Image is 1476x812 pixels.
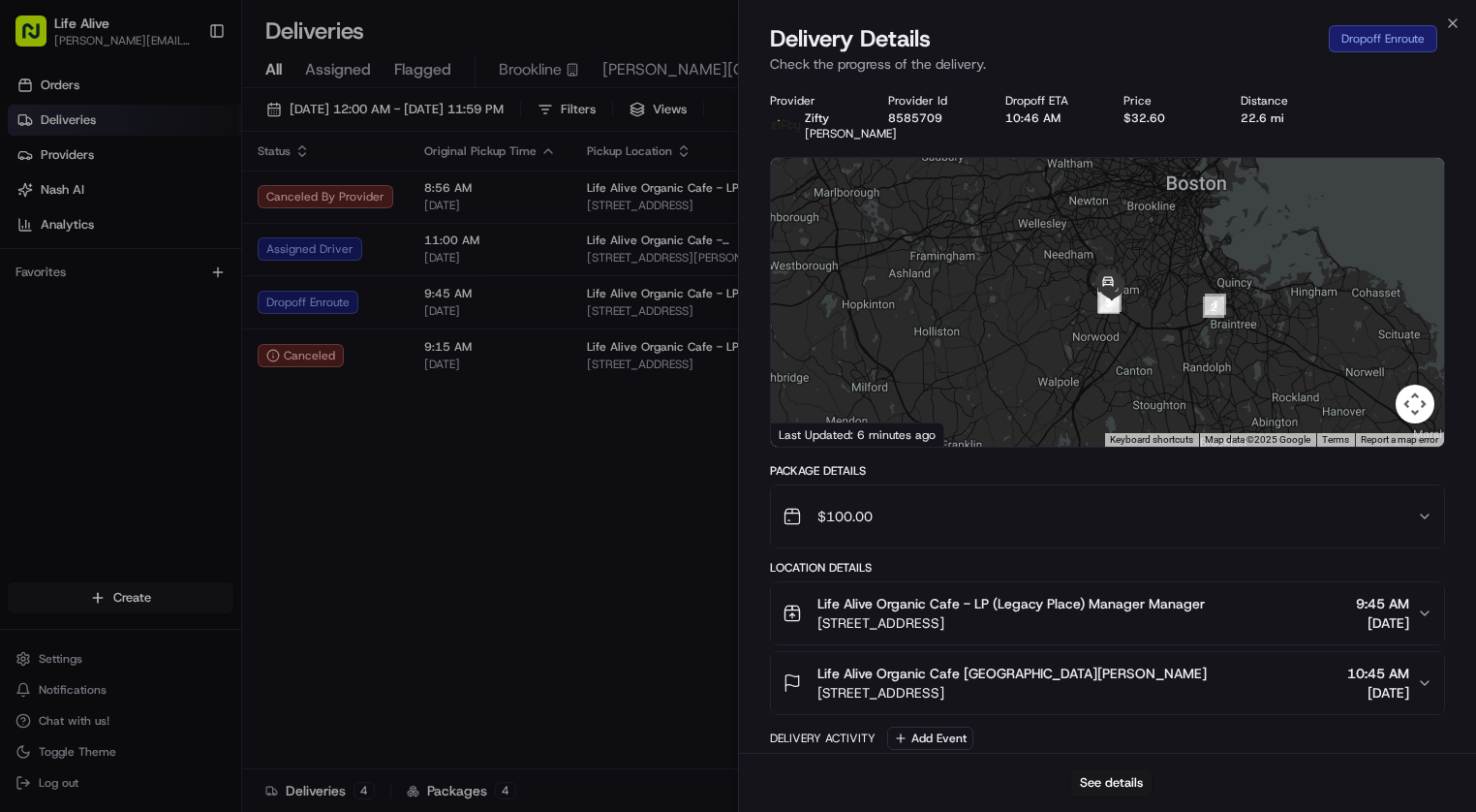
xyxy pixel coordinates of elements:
span: [DATE] [1356,613,1409,633]
div: Distance [1241,93,1328,109]
span: Life Alive Organic Cafe - LP (Legacy Place) Manager Manager [817,594,1205,613]
button: Map camera controls [1396,385,1434,423]
a: Report a map error [1361,434,1438,445]
div: Provider [770,93,857,109]
div: 2 [1203,297,1224,318]
span: [STREET_ADDRESS] [817,683,1207,703]
span: [DATE] [1347,683,1409,703]
span: Life Alive Organic Cafe [GEOGRAPHIC_DATA][PERSON_NAME] [817,664,1207,683]
button: See details [1071,769,1152,796]
div: Package Details [770,463,1445,479]
div: 10:46 AM [1005,110,1092,126]
div: Price [1123,93,1211,109]
span: Map data ©2025 Google [1205,434,1310,445]
div: Dropoff ETA [1005,93,1092,109]
a: Terms [1322,434,1349,445]
button: 8585709 [888,110,942,126]
div: 1 [1205,294,1226,315]
p: Check the progress of the delivery. [770,54,1445,74]
span: [PERSON_NAME] [805,126,897,141]
span: 10:45 AM [1347,664,1409,683]
div: Provider Id [888,93,975,109]
span: [STREET_ADDRESS] [817,613,1205,633]
span: 9:45 AM [1356,594,1409,613]
a: Open this area in Google Maps (opens a new window) [776,422,840,447]
div: 22.6 mi [1241,110,1328,126]
button: Keyboard shortcuts [1110,433,1193,447]
img: Google [776,422,840,447]
div: Last Updated: 6 minutes ago [771,422,944,447]
span: $100.00 [817,507,873,526]
div: 5 [1097,292,1119,313]
button: Life Alive Organic Cafe [GEOGRAPHIC_DATA][PERSON_NAME][STREET_ADDRESS]10:45 AM[DATE] [771,652,1444,714]
button: Add Event [887,727,973,750]
div: Location Details [770,560,1445,576]
img: zifty-logo-trans-sq.png [770,110,801,141]
div: $32.60 [1123,110,1211,126]
span: Delivery Details [770,23,931,54]
button: $100.00 [771,485,1444,547]
span: Zifty [805,110,829,126]
button: Life Alive Organic Cafe - LP (Legacy Place) Manager Manager[STREET_ADDRESS]9:45 AM[DATE] [771,582,1444,644]
div: Delivery Activity [770,731,876,746]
